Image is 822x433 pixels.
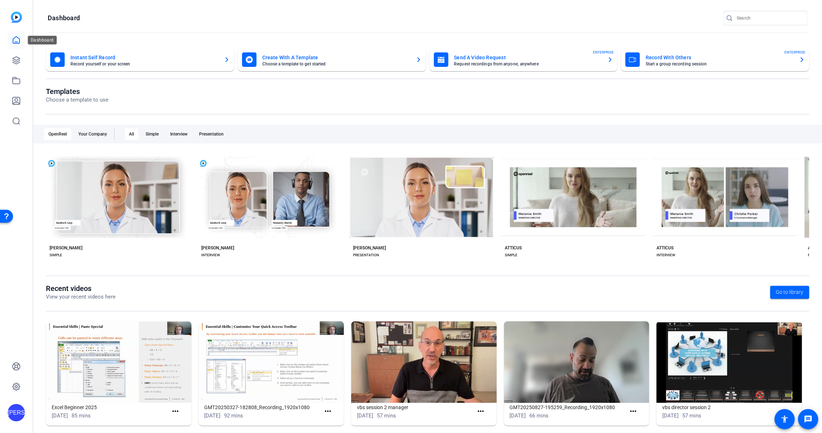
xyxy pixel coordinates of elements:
[430,48,618,71] button: Send A Video RequestRequest recordings from anyone, anywhereENTERPRISE
[353,252,379,258] div: PRESENTATION
[476,407,485,416] mat-icon: more_horiz
[323,407,332,416] mat-icon: more_horiz
[357,403,473,412] h1: vbs session 2 manager
[72,412,91,419] span: 85 mins
[662,412,679,419] span: [DATE]
[737,14,802,22] input: Search
[201,252,220,258] div: INTERVIEW
[351,321,497,403] img: vbs session 2 manager
[510,412,526,419] span: [DATE]
[8,404,25,421] div: [PERSON_NAME]
[776,288,804,296] span: Go to library
[141,128,163,140] div: Simple
[74,128,111,140] div: Your Company
[48,14,80,22] h1: Dashboard
[454,53,602,62] mat-card-title: Send A Video Request
[353,245,386,251] div: [PERSON_NAME]
[510,403,626,412] h1: GMT20250827-195259_Recording_1920x1080
[70,53,218,62] mat-card-title: Instant Self Record
[46,87,108,96] h1: Templates
[804,415,813,424] mat-icon: message
[201,245,234,251] div: [PERSON_NAME]
[125,128,138,140] div: All
[657,252,675,258] div: INTERVIEW
[621,48,809,71] button: Record With OthersStart a group recording sessionENTERPRISE
[357,412,373,419] span: [DATE]
[171,407,180,416] mat-icon: more_horiz
[505,245,522,251] div: ATTICUS
[505,252,517,258] div: SIMPLE
[377,412,396,419] span: 57 mins
[205,403,321,412] h1: GMT20250327-182808_Recording_1920x1080
[195,128,228,140] div: Presentation
[199,321,344,403] img: GMT20250327-182808_Recording_1920x1080
[166,128,192,140] div: Interview
[770,286,809,299] a: Go to library
[46,48,234,71] button: Instant Self RecordRecord yourself or your screen
[657,321,802,403] img: vbs director session 2
[785,50,806,55] span: ENTERPRISE
[224,412,244,419] span: 92 mins
[646,62,793,66] mat-card-subtitle: Start a group recording session
[70,62,218,66] mat-card-subtitle: Record yourself or your screen
[629,407,638,416] mat-icon: more_horiz
[11,12,22,23] img: blue-gradient.svg
[28,36,57,44] div: Dashboard
[657,245,673,251] div: ATTICUS
[454,62,602,66] mat-card-subtitle: Request recordings from anyone, anywhere
[46,96,108,104] p: Choose a template to use
[782,407,791,416] mat-icon: more_horiz
[205,412,221,419] span: [DATE]
[530,412,549,419] span: 66 mins
[504,321,650,403] img: GMT20250827-195259_Recording_1920x1080
[50,245,82,251] div: [PERSON_NAME]
[262,62,410,66] mat-card-subtitle: Choose a template to get started
[682,412,701,419] span: 57 mins
[52,403,168,412] h1: Excel Beginner 2025
[780,415,789,424] mat-icon: accessibility
[52,412,68,419] span: [DATE]
[593,50,614,55] span: ENTERPRISE
[46,293,116,301] p: View your recent videos here
[646,53,793,62] mat-card-title: Record With Others
[238,48,426,71] button: Create With A TemplateChoose a template to get started
[50,252,62,258] div: SIMPLE
[44,128,71,140] div: OpenReel
[46,284,116,293] h1: Recent videos
[46,321,191,403] img: Excel Beginner 2025
[662,403,779,412] h1: vbs director session 2
[262,53,410,62] mat-card-title: Create With A Template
